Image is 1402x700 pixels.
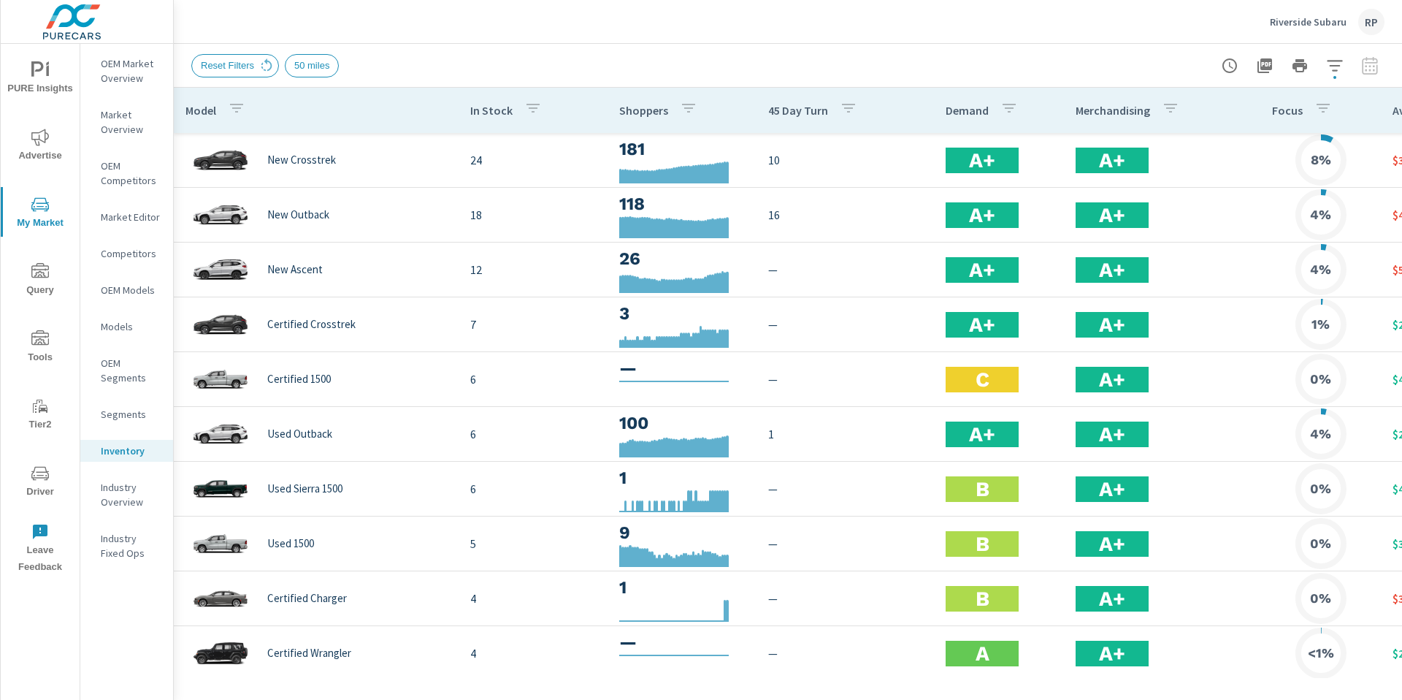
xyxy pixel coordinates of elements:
div: OEM Segments [80,352,173,389]
button: Print Report [1285,51,1314,80]
h2: B [976,531,989,557]
p: 7 [470,316,596,333]
p: 5 [470,535,596,552]
h3: — [619,630,745,655]
h3: 118 [619,191,745,216]
h6: 4% [1310,427,1331,441]
p: 18 [470,206,596,224]
img: glamour [191,467,250,511]
h6: 0% [1310,536,1331,551]
p: Market Overview [101,107,161,137]
span: Query [5,263,75,299]
h3: 181 [619,137,745,161]
p: OEM Segments [101,356,161,385]
h2: B [976,476,989,502]
p: Shoppers [619,103,668,118]
h6: 4% [1310,208,1331,222]
h6: 0% [1310,372,1331,387]
p: New Crosstrek [267,153,336,167]
h2: A+ [1099,531,1125,557]
div: Industry Overview [80,476,173,513]
p: — [768,370,922,388]
p: 24 [470,151,596,169]
div: Industry Fixed Ops [80,528,173,564]
p: Segments [101,407,161,422]
p: 1 [768,425,922,443]
span: Reset Filters [192,60,263,71]
img: glamour [191,248,250,292]
p: Model [185,103,216,118]
p: 10 [768,151,922,169]
p: — [768,316,922,333]
p: Used Outback [267,427,332,441]
div: Segments [80,403,173,425]
h2: A+ [969,257,995,283]
p: Certified Crosstrek [267,318,356,331]
p: Merchandising [1076,103,1150,118]
div: Competitors [80,243,173,265]
div: Inventory [80,440,173,462]
span: My Market [5,196,75,232]
img: glamour [191,193,250,237]
p: 12 [470,261,596,278]
p: New Ascent [267,263,323,276]
p: Models [101,319,161,334]
span: Tools [5,330,75,366]
div: OEM Competitors [80,155,173,191]
h2: A [976,641,989,666]
img: glamour [191,412,250,456]
p: 45 Day Turn [768,103,828,118]
h2: A+ [969,202,995,228]
p: New Outback [267,208,329,221]
p: 16 [768,206,922,224]
span: Tier2 [5,397,75,433]
p: Competitors [101,246,161,261]
img: glamour [191,357,250,401]
p: Certified 1500 [267,373,331,386]
p: 4 [470,590,596,607]
h2: A+ [969,312,995,338]
h6: 0% [1310,482,1331,496]
img: glamour [191,577,250,620]
h2: A+ [1099,148,1125,173]
button: "Export Report to PDF" [1250,51,1279,80]
h2: A+ [1099,476,1125,502]
img: glamour [191,522,250,566]
p: In Stock [470,103,513,118]
h3: 3 [619,301,745,326]
h2: C [976,367,989,392]
h3: — [619,356,745,381]
p: Used Sierra 1500 [267,482,342,495]
div: Market Editor [80,206,173,228]
p: 6 [470,425,596,443]
h2: A+ [1099,641,1125,666]
h2: A+ [969,148,995,173]
p: Certified Charger [267,592,347,605]
span: Advertise [5,129,75,164]
h2: A+ [1099,367,1125,392]
h3: 1 [619,465,745,490]
h6: 1% [1311,317,1330,332]
h2: A+ [1099,312,1125,338]
p: 6 [470,480,596,498]
p: Used 1500 [267,537,314,550]
h6: 0% [1310,591,1331,606]
img: glamour [191,631,250,675]
p: Riverside Subaru [1270,15,1347,28]
div: RP [1358,9,1384,35]
div: OEM Models [80,279,173,301]
p: — [768,590,922,607]
p: Industry Fixed Ops [101,531,161,560]
span: Driver [5,465,75,501]
span: PURE Insights [5,61,75,97]
h3: 100 [619,411,745,435]
div: Reset Filters [191,54,279,77]
p: Focus [1272,103,1303,118]
div: OEM Market Overview [80,53,173,89]
p: 6 [470,370,596,388]
h6: <1% [1308,646,1334,661]
p: Market Editor [101,210,161,224]
p: Demand [946,103,989,118]
h6: 4% [1310,262,1331,277]
h3: 9 [619,520,745,545]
